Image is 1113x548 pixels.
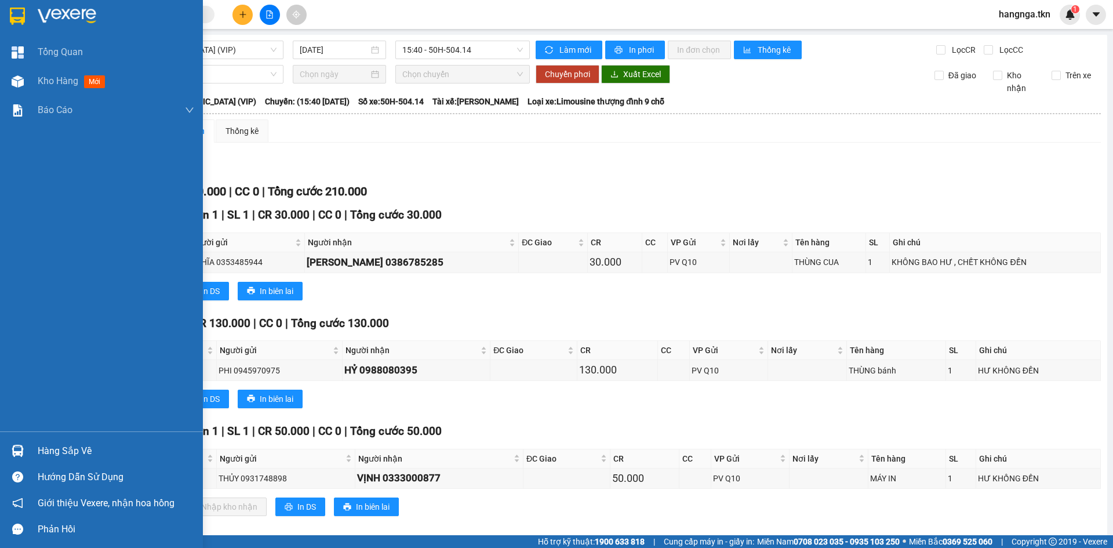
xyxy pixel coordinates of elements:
div: NGHĨA 0353485944 [190,256,303,268]
span: CR 130.000 [192,317,250,330]
span: Người gửi [220,344,330,357]
th: CR [588,233,642,252]
span: printer [247,286,255,296]
span: | [262,184,265,198]
button: printerIn DS [275,498,325,516]
span: Tổng cước 50.000 [350,424,442,438]
img: icon-new-feature [1065,9,1075,20]
th: Tên hàng [792,233,867,252]
div: THÙNG CUA [794,256,864,268]
span: CC 0 [318,424,341,438]
span: In DS [201,393,220,405]
div: PHI 0945970975 [219,364,340,377]
span: mới [84,75,105,88]
div: 30.000 [590,254,640,270]
th: SL [946,341,976,360]
button: bar-chartThống kê [734,41,802,59]
span: ĐC Giao [526,452,598,465]
td: PV Q10 [711,469,789,489]
th: CC [658,341,690,360]
strong: 0369 525 060 [943,537,992,546]
button: caret-down [1086,5,1106,25]
div: 1 [948,472,974,485]
div: PV Q10 [713,472,787,485]
div: Hàng sắp về [38,442,194,460]
span: VP Gửi [714,452,777,465]
span: Cung cấp máy in - giấy in: [664,535,754,548]
span: Báo cáo [38,103,72,117]
span: download [610,70,619,79]
span: caret-down [1091,9,1101,20]
strong: 1900 633 818 [595,537,645,546]
span: SL 1 [227,424,249,438]
span: down [185,106,194,115]
span: Lọc CR [947,43,977,56]
span: CR 30.000 [258,208,310,222]
span: | [344,424,347,438]
span: CC 0 [235,184,259,198]
th: Ghi chú [890,233,1101,252]
div: 1 [868,256,888,268]
span: VP Gửi [671,236,717,249]
span: file-add [265,10,274,19]
div: PV Q10 [670,256,727,268]
span: hangnga.tkn [990,7,1060,21]
div: HƯ KHỒNG ĐỀN [978,472,1099,485]
span: Hỗ trợ kỹ thuật: [538,535,645,548]
span: Đơn 1 [188,424,219,438]
th: Ghi chú [976,449,1101,469]
div: VỊNH 0333000877 [357,470,521,486]
td: PV Q10 [690,360,768,380]
span: Người gửi [220,452,344,465]
span: Người gửi [191,236,293,249]
span: question-circle [12,471,23,482]
span: | [285,317,288,330]
img: solution-icon [12,104,24,117]
span: Đơn 1 [188,208,219,222]
img: logo-vxr [10,8,25,25]
span: In phơi [629,43,656,56]
strong: 0708 023 035 - 0935 103 250 [794,537,900,546]
span: In biên lai [260,393,293,405]
span: printer [614,46,624,55]
span: Làm mới [559,43,593,56]
span: aim [292,10,300,19]
span: plus [239,10,247,19]
img: warehouse-icon [12,445,24,457]
th: SL [946,449,976,469]
span: bar-chart [743,46,753,55]
div: HỶ 0988080395 [344,362,488,378]
span: Chuyến: (15:40 [DATE]) [265,95,350,108]
span: ĐC Giao [493,344,565,357]
span: In biên lai [260,285,293,297]
th: SL [866,233,890,252]
span: copyright [1049,538,1057,546]
span: Thống kê [758,43,792,56]
button: printerIn biên lai [238,390,303,408]
td: PV Q10 [668,252,729,273]
span: printer [247,394,255,404]
button: downloadNhập kho nhận [179,498,267,516]
button: Chuyển phơi [536,65,599,84]
span: Miền Nam [757,535,900,548]
span: | [1001,535,1003,548]
button: printerIn biên lai [238,282,303,300]
span: | [252,208,255,222]
span: Nơi lấy [771,344,835,357]
span: Người nhận [345,344,478,357]
span: printer [343,503,351,512]
div: Thống kê [225,125,259,137]
span: Nơi lấy [792,452,856,465]
div: THÙNG bánh [849,364,944,377]
button: printerIn phơi [605,41,665,59]
span: Loại xe: Limousine thượng đỉnh 9 chỗ [528,95,664,108]
span: VP Gửi [693,344,755,357]
div: MÁY IN [870,472,944,485]
th: Tên hàng [868,449,946,469]
span: Tổng Quan [38,45,83,59]
button: plus [232,5,253,25]
input: Chọn ngày [300,68,369,81]
span: | [252,424,255,438]
div: 50.000 [612,470,677,487]
span: Tổng cước 30.000 [350,208,442,222]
